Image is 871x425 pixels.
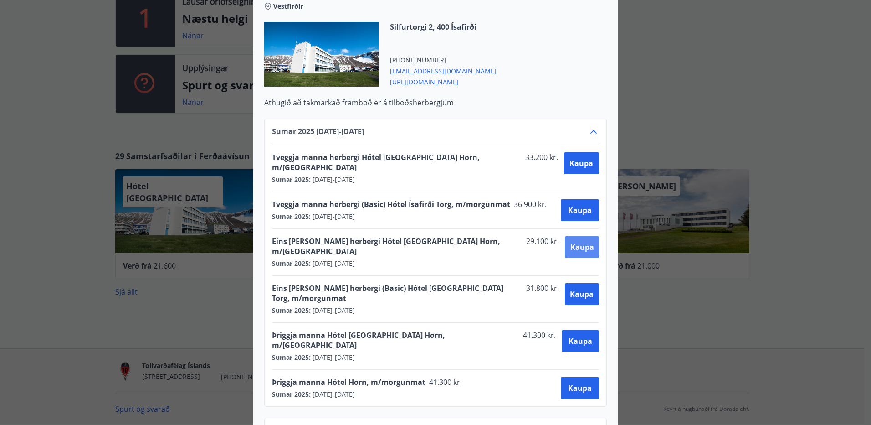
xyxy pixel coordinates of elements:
[390,65,497,76] span: [EMAIL_ADDRESS][DOMAIN_NAME]
[264,98,607,108] p: Athugið að takmarkað framboð er á tilboðsherbergjum
[272,126,364,137] span: Sumar 2025 [DATE] - [DATE]
[390,56,497,65] span: [PHONE_NUMBER]
[390,76,497,87] span: [URL][DOMAIN_NAME]
[273,2,303,11] span: Vestfirðir
[390,22,497,32] span: Silfurtorgi 2, 400 Ísafirði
